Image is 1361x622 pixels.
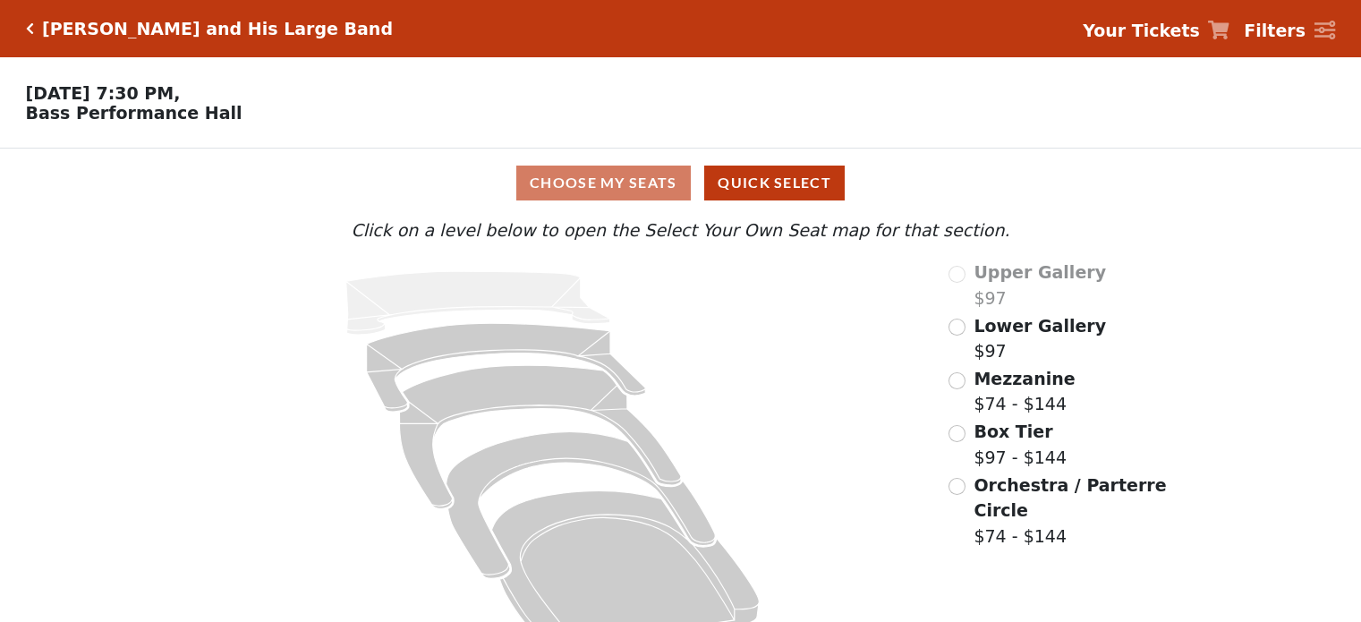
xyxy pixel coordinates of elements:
a: Click here to go back to filters [26,22,34,35]
strong: Filters [1244,21,1306,40]
a: Your Tickets [1083,18,1229,44]
button: Quick Select [704,166,845,200]
span: Upper Gallery [974,262,1106,282]
path: Lower Gallery - Seats Available: 198 [367,323,646,412]
path: Upper Gallery - Seats Available: 0 [346,271,610,335]
span: Orchestra / Parterre Circle [974,475,1166,521]
label: $97 [974,313,1106,364]
label: $74 - $144 [974,473,1169,550]
h5: [PERSON_NAME] and His Large Band [42,19,393,39]
span: Lower Gallery [974,316,1106,336]
label: $74 - $144 [974,366,1075,417]
label: $97 [974,260,1106,311]
strong: Your Tickets [1083,21,1200,40]
label: $97 - $144 [974,419,1067,470]
p: Click on a level below to open the Select Your Own Seat map for that section. [183,217,1178,243]
span: Mezzanine [974,369,1075,388]
span: Box Tier [974,422,1052,441]
a: Filters [1244,18,1335,44]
